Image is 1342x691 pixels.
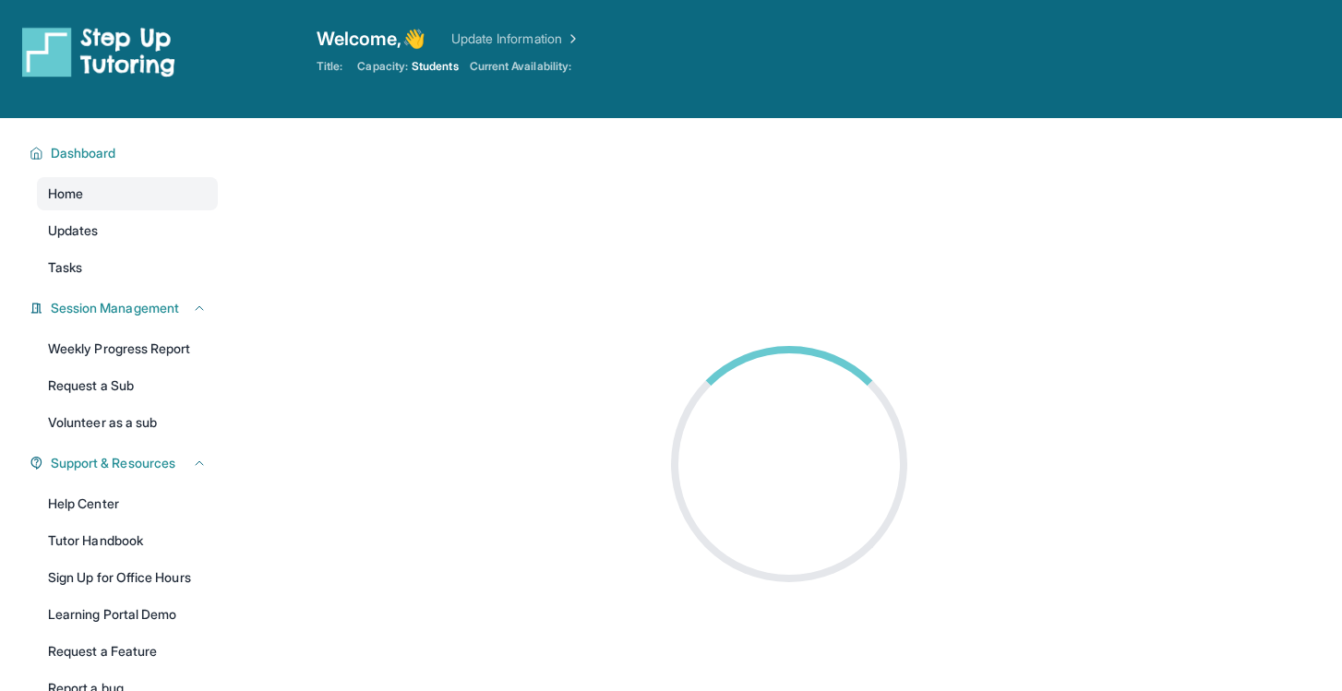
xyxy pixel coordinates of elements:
[37,369,218,402] a: Request a Sub
[51,144,116,162] span: Dashboard
[37,635,218,668] a: Request a Feature
[451,30,581,48] a: Update Information
[37,251,218,284] a: Tasks
[22,26,175,77] img: logo
[37,406,218,439] a: Volunteer as a sub
[37,524,218,557] a: Tutor Handbook
[357,59,408,74] span: Capacity:
[37,487,218,520] a: Help Center
[317,26,425,52] span: Welcome, 👋
[48,221,99,240] span: Updates
[470,59,571,74] span: Current Availability:
[51,299,179,317] span: Session Management
[412,59,459,74] span: Students
[37,214,218,247] a: Updates
[562,30,581,48] img: Chevron Right
[48,185,83,203] span: Home
[48,258,82,277] span: Tasks
[43,454,207,472] button: Support & Resources
[317,59,342,74] span: Title:
[37,561,218,594] a: Sign Up for Office Hours
[37,598,218,631] a: Learning Portal Demo
[51,454,175,472] span: Support & Resources
[43,299,207,317] button: Session Management
[43,144,207,162] button: Dashboard
[37,332,218,365] a: Weekly Progress Report
[37,177,218,210] a: Home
